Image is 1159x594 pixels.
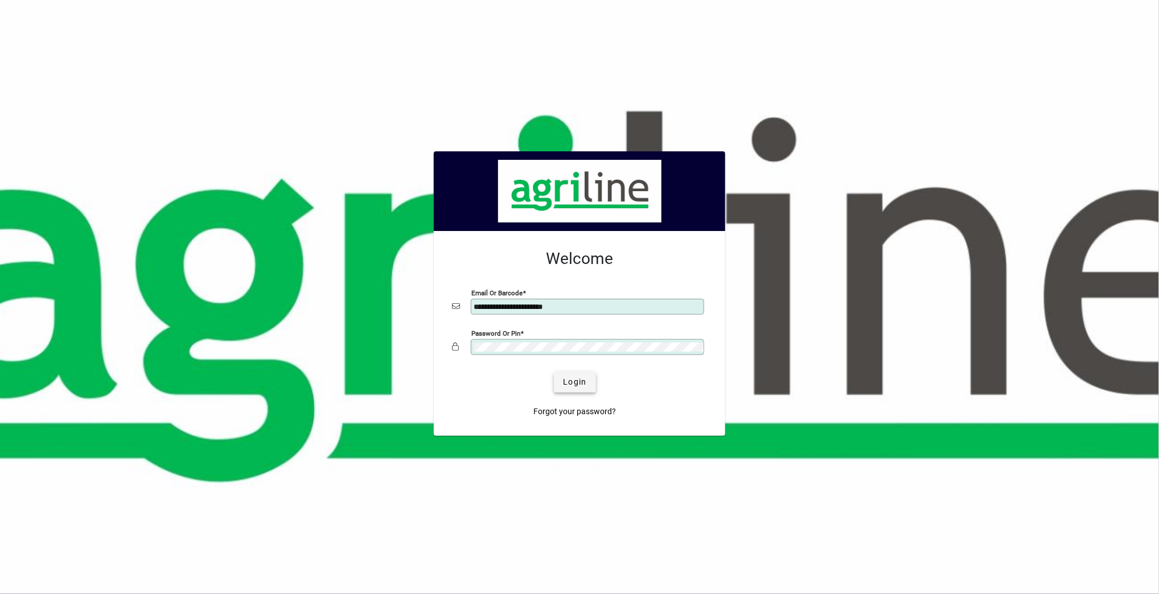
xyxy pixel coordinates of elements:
[529,402,621,422] a: Forgot your password?
[534,406,617,418] span: Forgot your password?
[471,288,523,296] mat-label: Email or Barcode
[563,376,586,388] span: Login
[452,249,707,269] h2: Welcome
[471,329,520,337] mat-label: Password or Pin
[554,372,595,393] button: Login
